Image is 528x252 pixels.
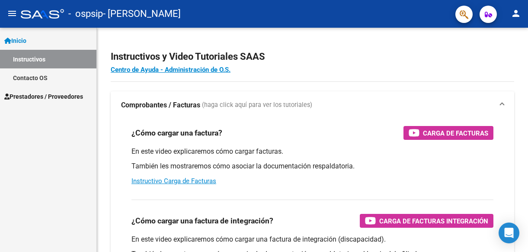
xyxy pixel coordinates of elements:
a: Centro de Ayuda - Administración de O.S. [111,66,230,74]
span: Prestadores / Proveedores [4,92,83,101]
h3: ¿Cómo cargar una factura de integración? [131,215,273,227]
a: Instructivo Carga de Facturas [131,177,216,185]
span: Inicio [4,36,26,45]
mat-icon: person [511,8,521,19]
strong: Comprobantes / Facturas [121,100,200,110]
p: También les mostraremos cómo asociar la documentación respaldatoria. [131,162,493,171]
span: Carga de Facturas [423,128,488,139]
span: Carga de Facturas Integración [379,216,488,226]
mat-expansion-panel-header: Comprobantes / Facturas (haga click aquí para ver los tutoriales) [111,91,514,119]
h3: ¿Cómo cargar una factura? [131,127,222,139]
h2: Instructivos y Video Tutoriales SAAS [111,48,514,65]
span: - ospsip [68,4,103,23]
button: Carga de Facturas [403,126,493,140]
span: - [PERSON_NAME] [103,4,181,23]
p: En este video explicaremos cómo cargar una factura de integración (discapacidad). [131,235,493,244]
span: (haga click aquí para ver los tutoriales) [202,100,312,110]
button: Carga de Facturas Integración [360,214,493,228]
p: En este video explicaremos cómo cargar facturas. [131,147,493,156]
div: Open Intercom Messenger [499,223,519,243]
mat-icon: menu [7,8,17,19]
